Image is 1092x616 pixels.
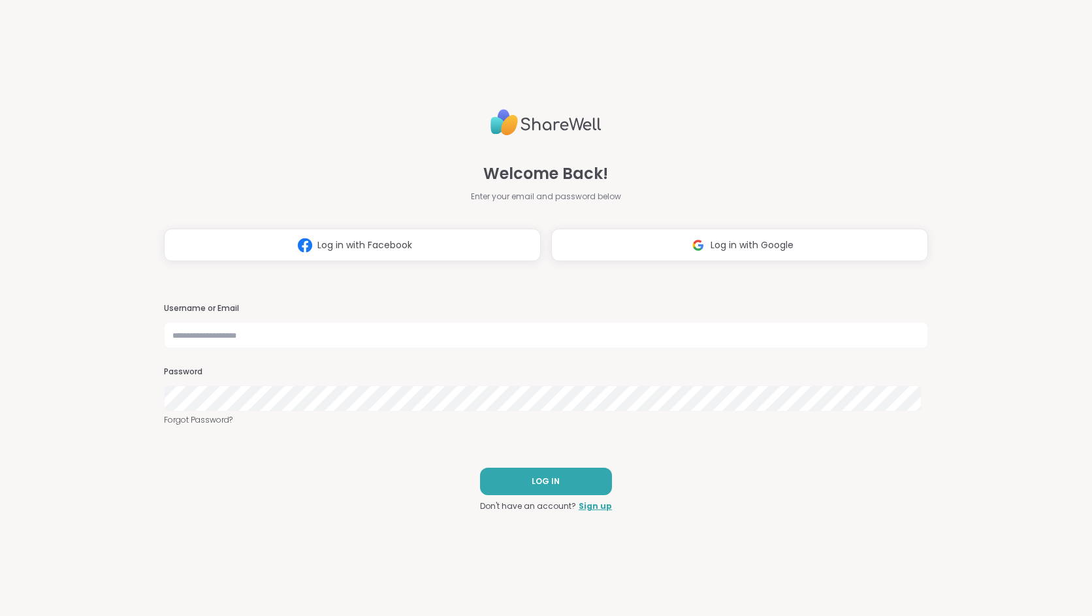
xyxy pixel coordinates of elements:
[490,104,602,141] img: ShareWell Logo
[480,468,612,495] button: LOG IN
[579,500,612,512] a: Sign up
[164,303,928,314] h3: Username or Email
[711,238,794,252] span: Log in with Google
[164,414,928,426] a: Forgot Password?
[480,500,576,512] span: Don't have an account?
[164,229,541,261] button: Log in with Facebook
[483,162,608,186] span: Welcome Back!
[293,233,317,257] img: ShareWell Logomark
[164,366,928,378] h3: Password
[317,238,412,252] span: Log in with Facebook
[686,233,711,257] img: ShareWell Logomark
[532,476,560,487] span: LOG IN
[551,229,928,261] button: Log in with Google
[471,191,621,203] span: Enter your email and password below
